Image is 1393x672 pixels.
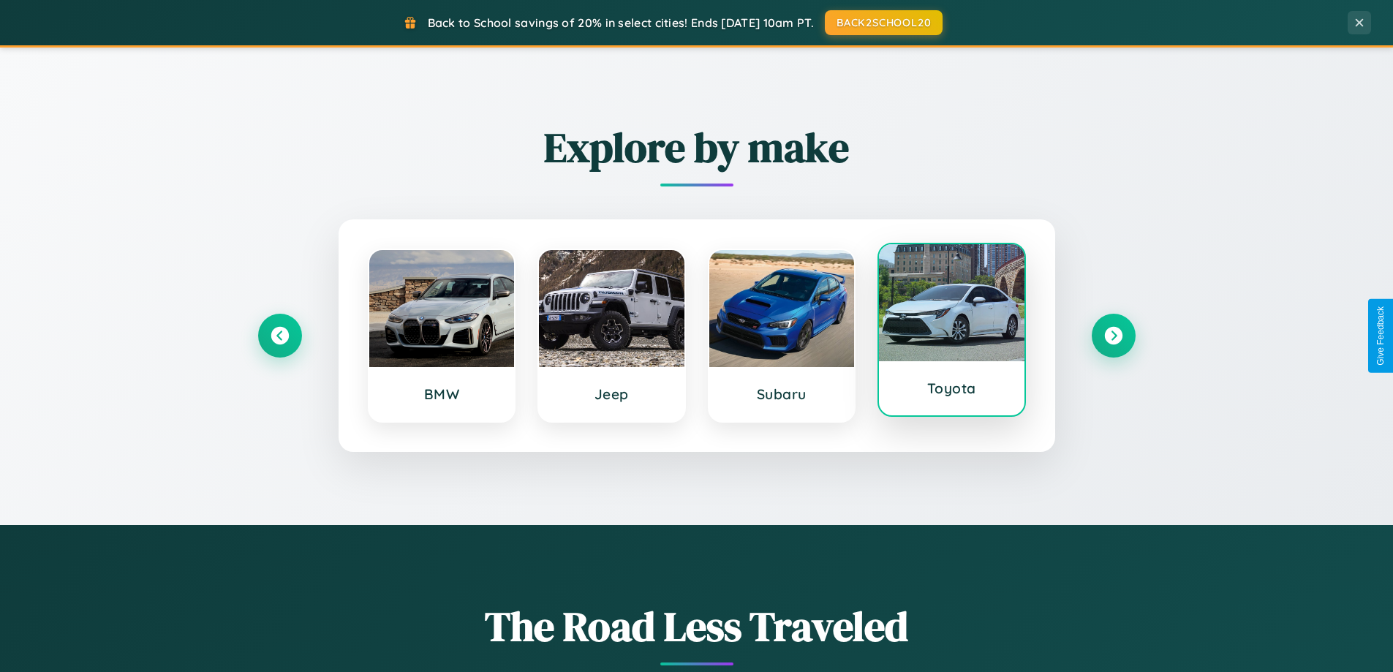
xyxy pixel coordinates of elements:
h1: The Road Less Traveled [258,598,1136,654]
h3: Toyota [894,380,1010,397]
div: Give Feedback [1375,306,1386,366]
h3: Subaru [724,385,840,403]
h3: Jeep [554,385,670,403]
button: BACK2SCHOOL20 [825,10,943,35]
span: Back to School savings of 20% in select cities! Ends [DATE] 10am PT. [428,15,814,30]
h3: BMW [384,385,500,403]
h2: Explore by make [258,119,1136,175]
